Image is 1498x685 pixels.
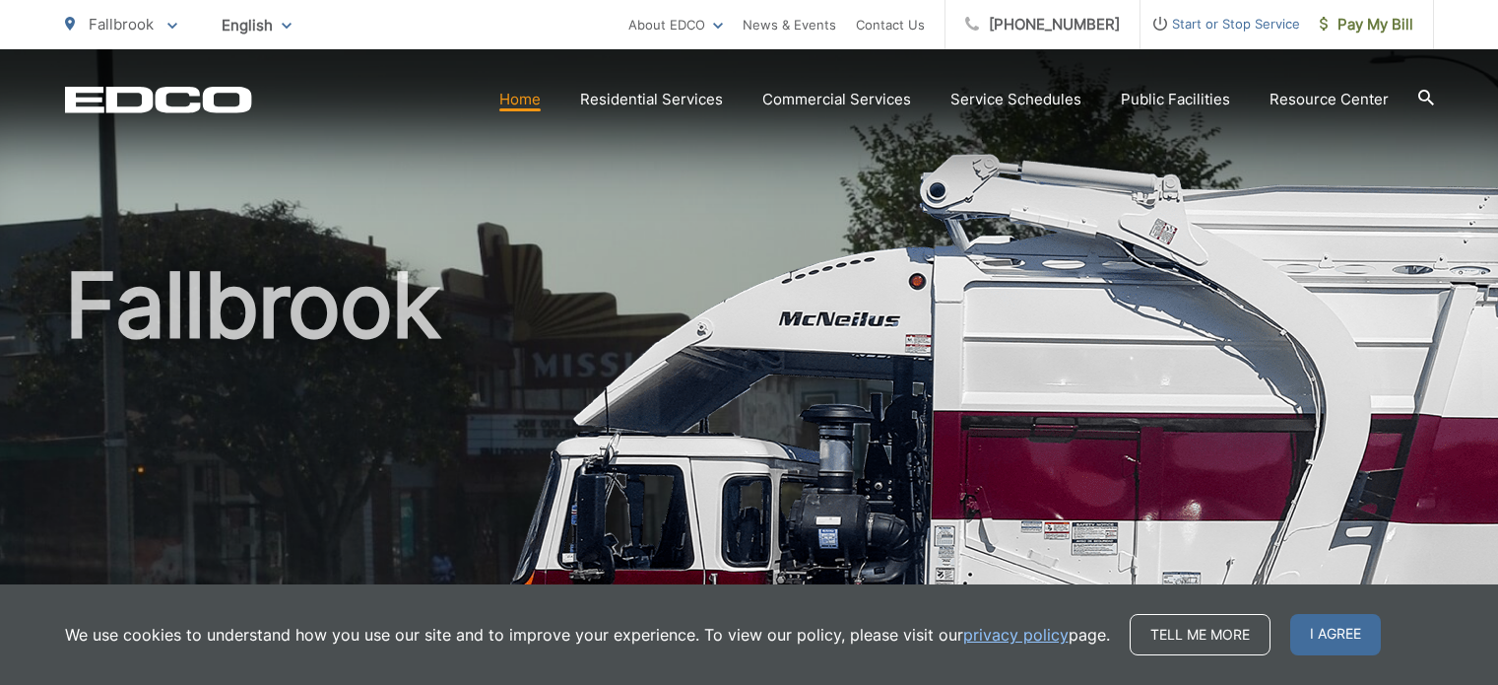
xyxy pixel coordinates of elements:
span: Fallbrook [89,15,154,34]
a: privacy policy [963,623,1069,647]
p: We use cookies to understand how you use our site and to improve your experience. To view our pol... [65,623,1110,647]
a: Public Facilities [1121,88,1230,111]
a: Resource Center [1270,88,1389,111]
a: Home [499,88,541,111]
a: News & Events [743,13,836,36]
a: Residential Services [580,88,723,111]
a: About EDCO [628,13,723,36]
span: I agree [1290,614,1381,655]
a: Commercial Services [762,88,911,111]
a: Tell me more [1130,614,1270,655]
a: Contact Us [856,13,925,36]
a: EDCD logo. Return to the homepage. [65,86,252,113]
a: Service Schedules [950,88,1081,111]
span: Pay My Bill [1320,13,1413,36]
span: English [207,8,306,42]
